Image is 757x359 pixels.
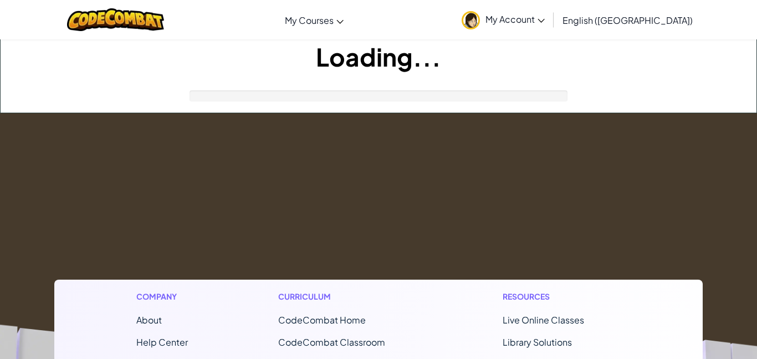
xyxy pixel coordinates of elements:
[278,291,412,302] h1: Curriculum
[562,14,693,26] span: English ([GEOGRAPHIC_DATA])
[278,336,385,348] a: CodeCombat Classroom
[136,336,188,348] a: Help Center
[1,39,756,74] h1: Loading...
[503,336,572,348] a: Library Solutions
[462,11,480,29] img: avatar
[456,2,550,37] a: My Account
[67,8,164,31] img: CodeCombat logo
[136,314,162,326] a: About
[278,314,366,326] span: CodeCombat Home
[503,314,584,326] a: Live Online Classes
[503,291,621,302] h1: Resources
[485,13,545,25] span: My Account
[557,5,698,35] a: English ([GEOGRAPHIC_DATA])
[136,291,188,302] h1: Company
[279,5,349,35] a: My Courses
[285,14,334,26] span: My Courses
